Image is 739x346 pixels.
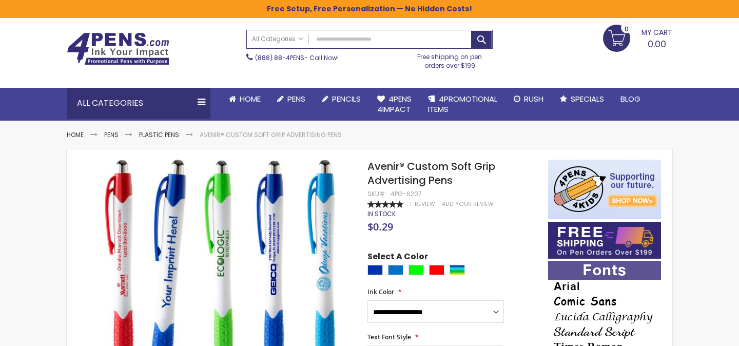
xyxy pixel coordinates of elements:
[524,93,543,104] span: Rush
[548,222,661,259] img: Free shipping on orders over $199
[367,287,394,296] span: Ink Color
[407,49,493,69] div: Free shipping on pen orders over $199
[240,93,261,104] span: Home
[505,88,552,110] a: Rush
[625,24,629,34] span: 0
[603,25,672,50] a: 0.00 0
[415,200,435,208] span: Review
[287,93,305,104] span: Pens
[377,93,412,114] span: 4Pens 4impact
[255,53,339,62] span: - Call Now!
[104,130,119,139] a: Pens
[367,333,411,341] span: Text Font Style
[332,93,361,104] span: Pencils
[367,265,383,275] div: Blue
[139,130,179,139] a: Plastic Pens
[442,200,494,208] a: Add Your Review
[428,93,497,114] span: 4PROMOTIONAL ITEMS
[429,265,444,275] div: Red
[450,265,465,275] div: Assorted
[409,265,424,275] div: Lime Green
[367,251,428,265] span: Select A Color
[269,88,314,110] a: Pens
[552,88,612,110] a: Specials
[67,88,210,119] div: All Categories
[369,88,420,121] a: 4Pens4impact
[391,190,422,198] div: 4PG-6207
[367,210,396,218] div: Availability
[367,209,396,218] span: In stock
[410,200,437,208] a: 1 Review
[648,37,666,50] span: 0.00
[388,265,403,275] div: Blue Light
[314,88,369,110] a: Pencils
[612,88,649,110] a: Blog
[548,160,661,219] img: 4pens 4 kids
[367,189,386,198] strong: SKU
[67,130,84,139] a: Home
[221,88,269,110] a: Home
[255,53,304,62] a: (888) 88-4PENS
[620,93,640,104] span: Blog
[420,88,505,121] a: 4PROMOTIONALITEMS
[367,220,393,234] span: $0.29
[247,30,308,47] a: All Categories
[367,201,403,208] div: 100%
[571,93,604,104] span: Specials
[252,35,303,43] span: All Categories
[200,131,342,139] li: Avenir® Custom Soft Grip Advertising Pens
[367,159,495,187] span: Avenir® Custom Soft Grip Advertising Pens
[67,32,169,65] img: 4Pens Custom Pens and Promotional Products
[410,200,412,208] span: 1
